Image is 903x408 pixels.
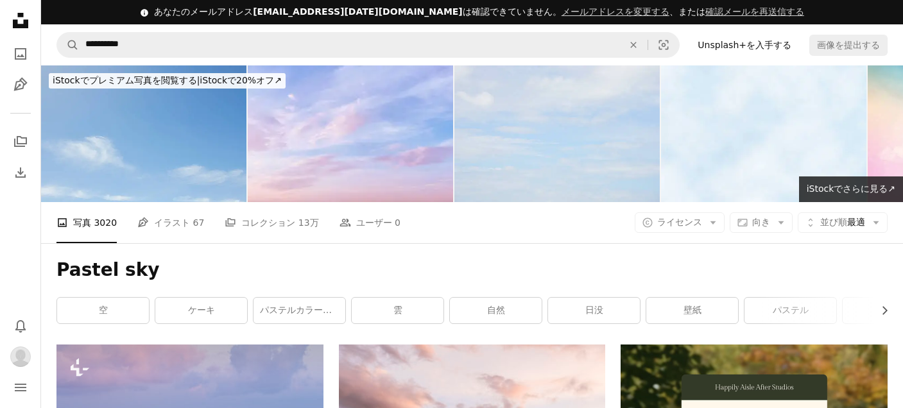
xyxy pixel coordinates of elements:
[56,32,680,58] form: サイト内でビジュアルを探す
[548,298,640,323] a: 日没
[8,344,33,370] button: プロフィール
[799,176,903,202] a: iStockでさらに見る↗
[154,6,804,19] div: あなたのメールアドレス は確認できていません。
[225,202,318,243] a: コレクション 13万
[254,298,345,323] a: パステルカラーの雲
[253,6,463,17] span: [EMAIL_ADDRESS][DATE][DOMAIN_NAME]
[820,217,847,227] span: 並び順
[8,129,33,155] a: コレクション
[49,73,286,89] div: iStockで20%オフ ↗
[8,313,33,339] button: 通知
[648,33,679,57] button: ビジュアル検索
[646,298,738,323] a: 壁紙
[619,33,648,57] button: 全てクリア
[705,6,804,19] button: 確認メールを再送信する
[798,212,888,233] button: 並び順最適
[298,216,319,230] span: 13万
[57,298,149,323] a: 空
[57,33,79,57] button: Unsplashで検索する
[562,6,804,17] span: 、または
[193,216,205,230] span: 67
[873,298,888,323] button: リストを右にスクロールする
[450,298,542,323] a: 自然
[10,346,31,367] img: ユーザー葵 小南のアバター
[395,216,400,230] span: 0
[807,183,895,194] span: iStockでさらに見る ↗
[8,72,33,98] a: イラスト
[635,212,725,233] button: ライセンス
[352,298,443,323] a: 雲
[8,41,33,67] a: 写真
[56,259,888,282] h1: Pastel sky
[820,216,865,229] span: 最適
[248,65,453,202] img: パステル色のロマンチックな空パノラマ
[730,212,793,233] button: 向き
[8,375,33,400] button: メニュー
[340,202,400,243] a: ユーザー 0
[661,65,866,202] img: ブルーの紙
[155,298,247,323] a: ケーキ
[744,298,836,323] a: パステル
[53,75,200,85] span: iStockでプレミアム写真を閲覧する |
[809,35,888,55] button: 画像を提出する
[690,35,799,55] a: Unsplash+を入手する
[8,160,33,185] a: ダウンロード履歴
[752,217,770,227] span: 向き
[562,6,669,17] a: メールアドレスを変更する
[41,65,293,96] a: iStockでプレミアム写真を閲覧する|iStockで20%オフ↗
[137,202,204,243] a: イラスト 67
[454,65,660,202] img: 美しい雲の上
[657,217,702,227] span: ライセンス
[41,65,246,202] img: Blue sky in early summer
